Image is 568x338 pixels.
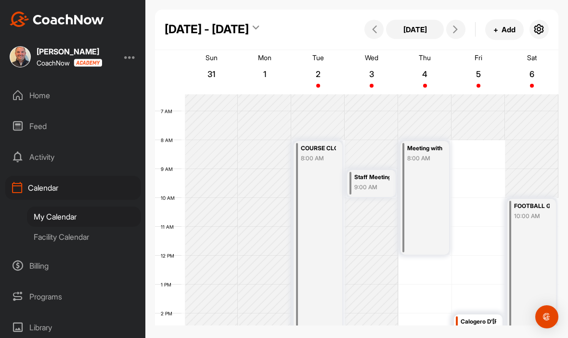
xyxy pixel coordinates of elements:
p: Sat [527,53,537,62]
div: Programs [5,285,141,309]
div: Activity [5,145,141,169]
a: September 6, 2025 [505,50,558,94]
div: Facility Calendar [27,227,141,247]
div: Calendar [5,176,141,200]
span: + [493,25,498,35]
img: CoachNow acadmey [74,59,102,67]
div: Billing [5,254,141,278]
p: Sun [206,53,218,62]
button: [DATE] [386,20,444,39]
a: September 5, 2025 [452,50,505,94]
img: CoachNow [10,12,104,27]
a: September 3, 2025 [345,50,399,94]
div: 1 PM [155,282,181,287]
div: 10:00 AM [514,212,550,221]
p: 6 [523,69,541,79]
p: Thu [419,53,431,62]
p: 5 [470,69,487,79]
div: 8 AM [155,137,182,143]
p: 31 [203,69,220,79]
p: Mon [258,53,271,62]
div: 9 AM [155,166,182,172]
img: square_89c11c4ddc2f486fe527b5d54628b2f7.jpg [10,46,31,67]
div: Home [5,83,141,107]
div: Open Intercom Messenger [535,305,558,328]
div: 8:00 AM [407,154,443,163]
a: September 1, 2025 [238,50,292,94]
p: Tue [312,53,324,62]
div: 12 PM [155,253,184,259]
div: 10 AM [155,195,184,201]
div: 9:00 AM [354,183,390,192]
button: +Add [485,19,524,40]
div: CoachNow [37,59,102,67]
p: 4 [416,69,434,79]
p: 2 [310,69,327,79]
p: Fri [475,53,482,62]
p: 3 [363,69,380,79]
div: Feed [5,114,141,138]
div: FOOTBALL GAME [514,201,550,212]
a: August 31, 2025 [185,50,238,94]
div: [PERSON_NAME] [37,48,102,55]
div: My Calendar [27,207,141,227]
div: Calogero D'[PERSON_NAME] [461,316,496,327]
a: September 2, 2025 [292,50,345,94]
a: September 4, 2025 [398,50,452,94]
p: Wed [365,53,378,62]
div: 7 AM [155,108,182,114]
div: Staff Meeting [354,172,390,183]
div: 11 AM [155,224,183,230]
p: 1 [256,69,273,79]
div: COURSE CLOSED [301,143,336,154]
div: 2 PM [155,311,182,316]
div: [DATE] - [DATE] [165,21,249,38]
div: 8:00 AM [301,154,336,163]
div: Meeting with Taylormade [407,143,443,154]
